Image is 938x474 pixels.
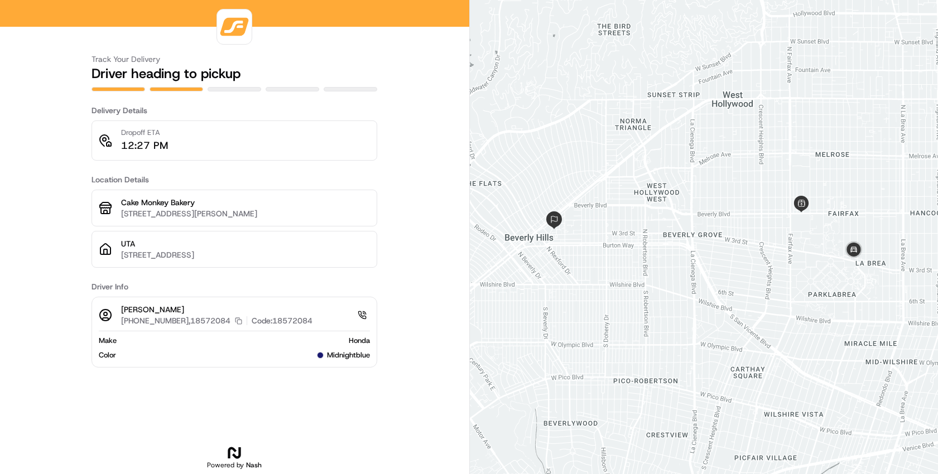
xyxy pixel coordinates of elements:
[327,350,370,360] span: midnightblue
[121,238,370,249] p: UTA
[121,304,312,315] p: [PERSON_NAME]
[121,197,370,208] p: Cake Monkey Bakery
[92,105,377,116] h3: Delivery Details
[246,461,262,470] span: Nash
[92,281,377,292] h3: Driver Info
[121,249,370,260] p: [STREET_ADDRESS]
[219,12,249,42] img: logo-public_tracking_screen-VNDR-1688417501853.png
[99,350,116,360] span: Color
[99,336,117,346] span: Make
[207,461,262,470] h2: Powered by
[92,54,377,65] h3: Track Your Delivery
[121,138,168,153] p: 12:27 PM
[92,174,377,185] h3: Location Details
[121,128,168,138] p: Dropoff ETA
[252,315,312,326] p: Code: 18572084
[121,208,370,219] p: [STREET_ADDRESS][PERSON_NAME]
[121,315,230,326] p: [PHONE_NUMBER],18572084
[92,65,377,83] h2: Driver heading to pickup
[349,336,370,346] span: Honda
